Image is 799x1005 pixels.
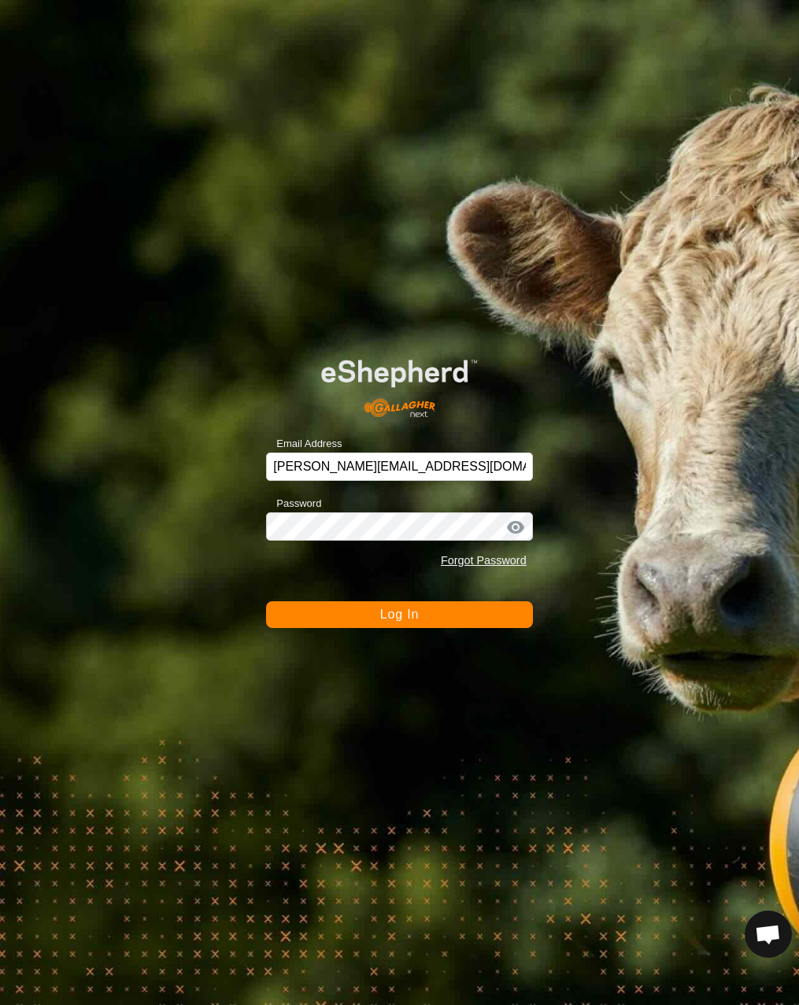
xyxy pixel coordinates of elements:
[266,601,532,628] button: Log In
[441,554,527,567] a: Forgot Password
[380,608,419,621] span: Log In
[745,911,792,958] div: Chat öffnen
[293,338,506,428] img: E-shepherd Logo
[266,496,321,512] label: Password
[266,453,532,481] input: Email Address
[266,436,342,452] label: Email Address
